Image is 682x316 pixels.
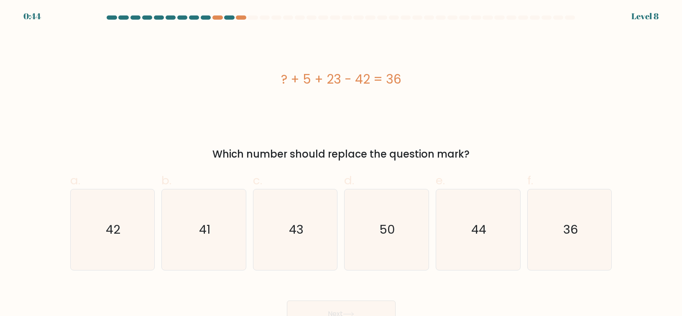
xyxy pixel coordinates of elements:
[631,10,659,23] div: Level 8
[23,10,41,23] div: 0:44
[253,172,262,189] span: c.
[70,70,612,89] div: ? + 5 + 23 - 42 = 36
[70,172,80,189] span: a.
[436,172,445,189] span: e.
[563,221,578,238] text: 36
[527,172,533,189] span: f.
[161,172,171,189] span: b.
[344,172,354,189] span: d.
[106,221,120,238] text: 42
[380,221,396,238] text: 50
[199,221,210,238] text: 41
[289,221,304,238] text: 43
[75,147,607,162] div: Which number should replace the question mark?
[471,221,486,238] text: 44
